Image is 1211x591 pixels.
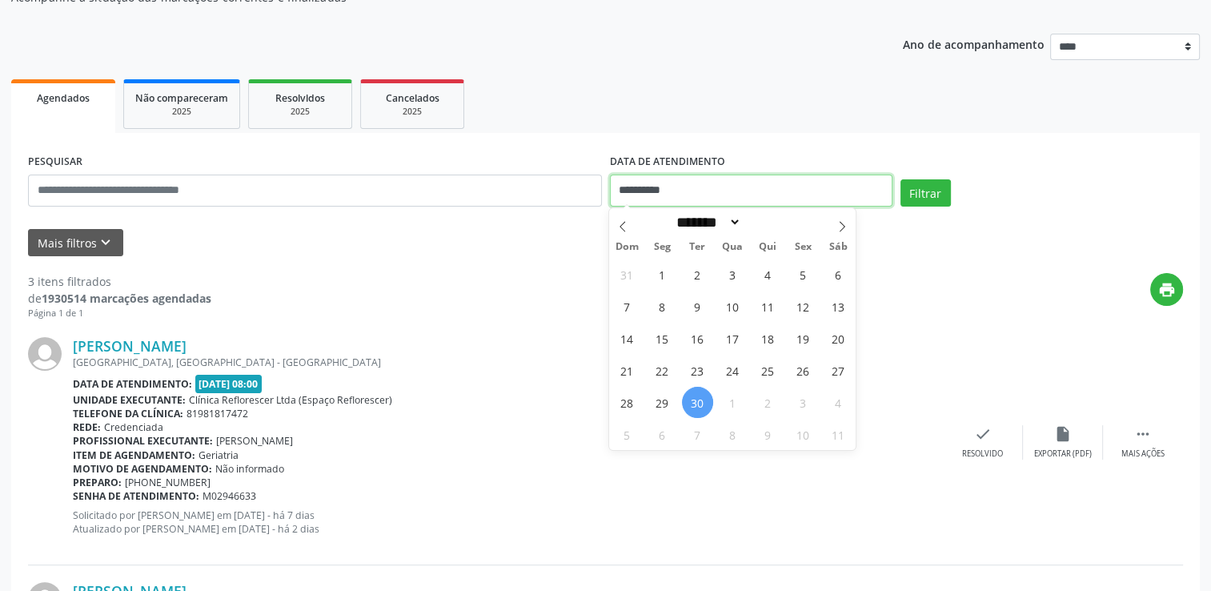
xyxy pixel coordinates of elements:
span: Outubro 6, 2025 [647,419,678,450]
span: Outubro 7, 2025 [682,419,713,450]
button: Filtrar [900,179,951,207]
span: Outubro 9, 2025 [752,419,784,450]
span: Outubro 5, 2025 [612,419,643,450]
select: Month [672,214,742,231]
span: Não compareceram [135,91,228,105]
button: print [1150,273,1183,306]
div: Página 1 de 1 [28,307,211,320]
span: Setembro 21, 2025 [612,355,643,386]
span: Setembro 5, 2025 [788,259,819,290]
span: Setembro 29, 2025 [647,387,678,418]
span: Setembro 27, 2025 [823,355,854,386]
p: Solicitado por [PERSON_NAME] em [DATE] - há 7 dias Atualizado por [PERSON_NAME] em [DATE] - há 2 ... [73,509,943,536]
label: PESQUISAR [28,150,82,175]
span: Qui [750,242,785,252]
span: Setembro 1, 2025 [647,259,678,290]
strong: 1930514 marcações agendadas [42,291,211,306]
span: Agendados [37,91,90,105]
span: Setembro 3, 2025 [717,259,748,290]
span: Dom [609,242,644,252]
span: Setembro 14, 2025 [612,323,643,354]
span: Setembro 4, 2025 [752,259,784,290]
span: Outubro 11, 2025 [823,419,854,450]
span: Outubro 10, 2025 [788,419,819,450]
span: Setembro 11, 2025 [752,291,784,322]
div: [GEOGRAPHIC_DATA], [GEOGRAPHIC_DATA] - [GEOGRAPHIC_DATA] [73,356,943,369]
span: Outubro 2, 2025 [752,387,784,418]
div: Mais ações [1121,448,1165,460]
span: Setembro 26, 2025 [788,355,819,386]
b: Motivo de agendamento: [73,462,212,476]
div: 3 itens filtrados [28,273,211,290]
input: Year [741,214,794,231]
span: Não informado [215,462,284,476]
div: 2025 [260,106,340,118]
b: Item de agendamento: [73,448,195,462]
span: Geriatria [198,448,239,462]
span: Cancelados [386,91,439,105]
button: Mais filtroskeyboard_arrow_down [28,229,123,257]
label: DATA DE ATENDIMENTO [610,150,725,175]
span: Setembro 16, 2025 [682,323,713,354]
span: Setembro 7, 2025 [612,291,643,322]
div: 2025 [372,106,452,118]
b: Telefone da clínica: [73,407,183,420]
div: Exportar (PDF) [1034,448,1092,460]
span: [PERSON_NAME] [216,434,293,448]
span: M02946633 [203,489,256,503]
span: Sáb [820,242,856,252]
i: check [974,425,992,443]
span: Setembro 12, 2025 [788,291,819,322]
i: print [1158,281,1176,299]
span: Sex [785,242,820,252]
span: Setembro 22, 2025 [647,355,678,386]
span: Outubro 1, 2025 [717,387,748,418]
span: Clínica Reflorescer Ltda (Espaço Reflorescer) [189,393,392,407]
span: [PHONE_NUMBER] [125,476,211,489]
span: Seg [644,242,680,252]
span: 81981817472 [186,407,248,420]
span: Setembro 24, 2025 [717,355,748,386]
b: Profissional executante: [73,434,213,448]
a: [PERSON_NAME] [73,337,186,355]
span: Setembro 2, 2025 [682,259,713,290]
span: Setembro 19, 2025 [788,323,819,354]
b: Preparo: [73,476,122,489]
span: Agosto 31, 2025 [612,259,643,290]
span: Setembro 13, 2025 [823,291,854,322]
span: Setembro 17, 2025 [717,323,748,354]
span: Setembro 23, 2025 [682,355,713,386]
span: Credenciada [104,420,163,434]
span: Outubro 3, 2025 [788,387,819,418]
b: Senha de atendimento: [73,489,199,503]
span: Setembro 30, 2025 [682,387,713,418]
div: Resolvido [962,448,1003,460]
b: Data de atendimento: [73,377,192,391]
span: Resolvidos [275,91,325,105]
span: Setembro 10, 2025 [717,291,748,322]
i: insert_drive_file [1054,425,1072,443]
div: de [28,290,211,307]
img: img [28,337,62,371]
i:  [1134,425,1152,443]
span: Qua [715,242,750,252]
span: [DATE] 08:00 [195,375,263,393]
span: Setembro 8, 2025 [647,291,678,322]
span: Setembro 18, 2025 [752,323,784,354]
span: Outubro 8, 2025 [717,419,748,450]
span: Setembro 6, 2025 [823,259,854,290]
span: Ter [680,242,715,252]
i: keyboard_arrow_down [97,234,114,251]
span: Outubro 4, 2025 [823,387,854,418]
span: Setembro 9, 2025 [682,291,713,322]
b: Rede: [73,420,101,434]
span: Setembro 15, 2025 [647,323,678,354]
span: Setembro 25, 2025 [752,355,784,386]
p: Ano de acompanhamento [903,34,1045,54]
span: Setembro 20, 2025 [823,323,854,354]
div: 2025 [135,106,228,118]
span: Setembro 28, 2025 [612,387,643,418]
b: Unidade executante: [73,393,186,407]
